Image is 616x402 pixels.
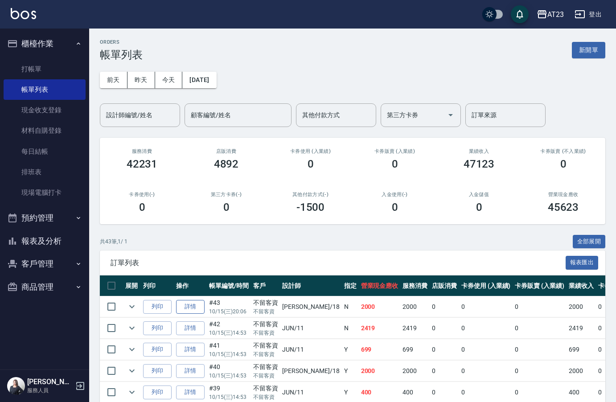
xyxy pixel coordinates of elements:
h3: 47123 [464,158,495,170]
th: 客戶 [251,275,280,296]
h3: 0 [139,201,145,213]
a: 詳情 [176,386,205,399]
h3: 45623 [548,201,579,213]
td: 0 [459,296,513,317]
h2: 卡券使用(-) [111,192,173,197]
th: 指定 [342,275,359,296]
th: 帳單編號/時間 [207,275,251,296]
a: 材料自購登錄 [4,120,86,141]
td: 0 [513,318,567,339]
button: expand row [125,343,139,356]
a: 排班表 [4,162,86,182]
td: 0 [513,361,567,381]
h3: 4892 [214,158,239,170]
td: 0 [430,318,459,339]
a: 詳情 [176,300,205,314]
th: 列印 [141,275,174,296]
td: 0 [459,318,513,339]
h3: 42231 [127,158,158,170]
p: 10/15 (三) 14:53 [209,372,249,380]
div: 不留客資 [253,298,278,308]
h2: 其他付款方式(-) [279,192,342,197]
td: #42 [207,318,251,339]
td: 2000 [567,361,596,381]
h3: 0 [560,158,567,170]
td: N [342,318,359,339]
p: 服務人員 [27,386,73,394]
h3: 0 [392,201,398,213]
h5: [PERSON_NAME] [27,377,73,386]
div: 不留客資 [253,362,278,372]
h3: 服務消費 [111,148,173,154]
a: 現場電腦打卡 [4,182,86,203]
button: 今天 [155,72,183,88]
td: 0 [430,361,459,381]
button: 列印 [143,300,172,314]
th: 設計師 [280,275,341,296]
button: 客戶管理 [4,252,86,275]
th: 服務消費 [400,275,430,296]
td: 2000 [400,296,430,317]
button: 列印 [143,386,172,399]
h2: 入金儲值 [448,192,510,197]
td: 2000 [567,296,596,317]
th: 操作 [174,275,207,296]
h3: -1500 [296,201,325,213]
p: 不留客資 [253,350,278,358]
button: expand row [125,321,139,335]
h2: 卡券使用 (入業績) [279,148,342,154]
td: 2419 [400,318,430,339]
button: 列印 [143,343,172,357]
button: 全部展開 [573,235,606,249]
h2: 營業現金應收 [532,192,595,197]
th: 店販消費 [430,275,459,296]
td: 2419 [567,318,596,339]
a: 每日結帳 [4,141,86,162]
button: 商品管理 [4,275,86,299]
td: N [342,296,359,317]
a: 詳情 [176,364,205,378]
h3: 0 [476,201,482,213]
td: 0 [430,296,459,317]
p: 10/15 (三) 14:53 [209,350,249,358]
a: 報表匯出 [566,258,599,267]
th: 業績收入 [567,275,596,296]
div: AT23 [547,9,564,20]
td: 2000 [400,361,430,381]
th: 展開 [123,275,141,296]
td: 0 [430,339,459,360]
h3: 0 [223,201,230,213]
a: 詳情 [176,343,205,357]
td: 699 [359,339,401,360]
h2: 店販消費 [195,148,258,154]
th: 營業現金應收 [359,275,401,296]
button: 列印 [143,364,172,378]
td: [PERSON_NAME] /18 [280,296,341,317]
td: 2000 [359,296,401,317]
a: 詳情 [176,321,205,335]
h3: 0 [392,158,398,170]
h2: 卡券販賣 (入業績) [363,148,426,154]
th: 卡券使用 (入業績) [459,275,513,296]
p: 10/15 (三) 14:53 [209,393,249,401]
td: 0 [459,361,513,381]
a: 現金收支登錄 [4,100,86,120]
button: 預約管理 [4,206,86,230]
td: 699 [567,339,596,360]
td: JUN /11 [280,339,341,360]
h2: 業績收入 [448,148,510,154]
button: expand row [125,364,139,377]
h3: 0 [308,158,314,170]
button: 列印 [143,321,172,335]
h2: ORDERS [100,39,143,45]
button: 報表匯出 [566,256,599,270]
td: 0 [513,296,567,317]
button: 昨天 [127,72,155,88]
td: Y [342,339,359,360]
button: 報表及分析 [4,230,86,253]
h2: 卡券販賣 (不入業績) [532,148,595,154]
a: 新開單 [572,45,605,54]
img: Logo [11,8,36,19]
div: 不留客資 [253,341,278,350]
h2: 入金使用(-) [363,192,426,197]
